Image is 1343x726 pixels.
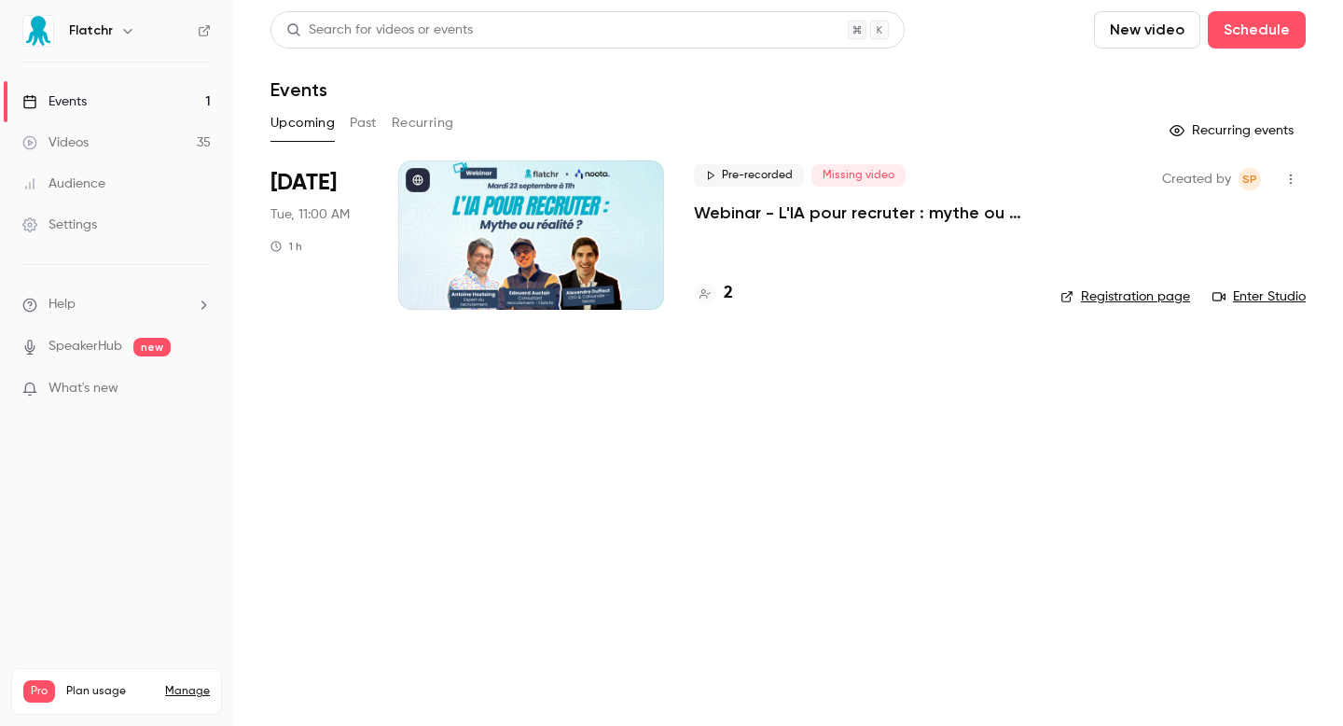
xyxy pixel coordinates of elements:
[1242,168,1257,190] span: SP
[1208,11,1306,49] button: Schedule
[1060,287,1190,306] a: Registration page
[286,21,473,40] div: Search for videos or events
[724,281,733,306] h4: 2
[22,92,87,111] div: Events
[22,295,211,314] li: help-dropdown-opener
[270,205,350,224] span: Tue, 11:00 AM
[48,379,118,398] span: What's new
[69,21,113,40] h6: Flatchr
[1239,168,1261,190] span: Sylvain Paulet
[188,381,211,398] iframe: Noticeable Trigger
[270,78,327,101] h1: Events
[165,684,210,699] a: Manage
[694,202,1031,224] a: Webinar - L'IA pour recruter : mythe ou réalité ?
[22,175,105,193] div: Audience
[1212,287,1306,306] a: Enter Studio
[270,168,337,198] span: [DATE]
[270,161,368,310] div: Sep 23 Tue, 11:00 AM (Europe/Paris)
[22,133,89,152] div: Videos
[1162,168,1231,190] span: Created by
[48,295,76,314] span: Help
[133,338,171,356] span: new
[392,108,454,138] button: Recurring
[66,684,154,699] span: Plan usage
[22,216,97,234] div: Settings
[270,108,335,138] button: Upcoming
[1161,116,1306,146] button: Recurring events
[1094,11,1200,49] button: New video
[23,16,53,46] img: Flatchr
[694,164,804,187] span: Pre-recorded
[350,108,377,138] button: Past
[23,680,55,703] span: Pro
[811,164,906,187] span: Missing video
[270,239,302,254] div: 1 h
[48,337,122,356] a: SpeakerHub
[694,281,733,306] a: 2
